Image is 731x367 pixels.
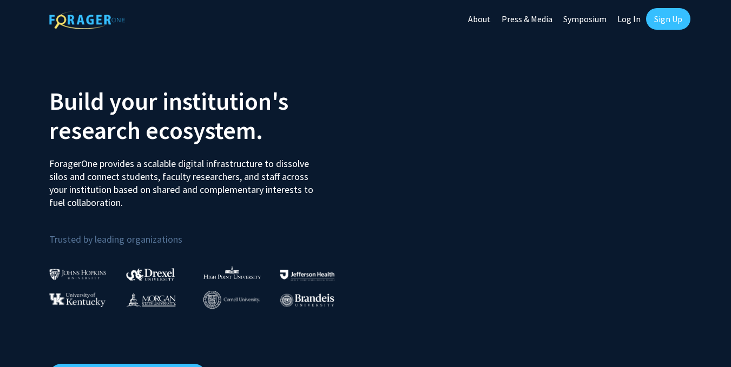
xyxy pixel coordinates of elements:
[203,291,260,309] img: Cornell University
[49,269,107,280] img: Johns Hopkins University
[49,149,321,209] p: ForagerOne provides a scalable digital infrastructure to dissolve silos and connect students, fac...
[280,293,334,307] img: Brandeis University
[646,8,690,30] a: Sign Up
[280,270,334,280] img: Thomas Jefferson University
[49,218,358,248] p: Trusted by leading organizations
[126,292,176,306] img: Morgan State University
[49,292,106,307] img: University of Kentucky
[126,268,175,281] img: Drexel University
[49,86,358,145] h2: Build your institution's research ecosystem.
[49,10,125,29] img: ForagerOne Logo
[203,266,261,279] img: High Point University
